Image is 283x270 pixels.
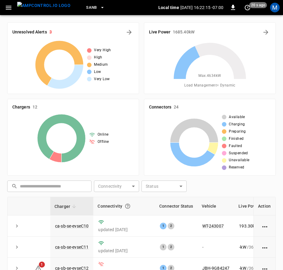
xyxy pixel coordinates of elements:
p: updated [DATE] [98,227,150,233]
h6: 12 [33,104,37,111]
span: Online [98,132,108,138]
span: Very Low [94,76,110,82]
span: Low [94,69,101,75]
span: Max. 4634 kW [198,73,221,79]
p: 193.30 kW [239,223,258,229]
button: expand row [12,221,21,231]
span: 1 [39,262,45,268]
span: 20 s ago [249,2,267,8]
span: Charging [229,121,245,127]
button: All Alerts [124,27,134,37]
h6: Connectors [149,104,171,111]
p: updated [DATE] [98,248,150,254]
div: Connectivity [98,201,151,212]
h6: Live Power [149,29,170,36]
div: 1 [160,223,166,229]
p: [DATE] 16:22:15 -07:00 [180,5,223,11]
a: WT-243007 [202,224,224,228]
a: ca-sb-se-evseC10 [55,224,89,228]
button: Energy Overview [261,27,271,37]
span: Preparing [229,129,246,135]
button: SanB [84,2,107,14]
button: set refresh interval [243,3,252,12]
span: Available [229,114,245,120]
th: Connector Status [155,197,197,215]
span: Very High [94,47,111,53]
span: Unavailable [229,157,249,163]
span: Offline [98,139,109,145]
a: ca-sb-se-evseC11 [55,245,89,250]
img: ampcontrol.io logo [17,2,70,9]
span: Charger [54,203,78,210]
div: 2 [168,244,174,250]
div: action cell options [261,244,269,250]
button: Connection between the charger and our software. [122,201,133,212]
div: / 360 kW [239,244,274,250]
h6: Unresolved Alerts [12,29,47,36]
td: - [197,237,235,258]
span: High [94,55,102,61]
h6: Chargers [12,104,30,111]
h6: 3 [49,29,52,36]
div: 1 [160,244,166,250]
span: Suspended [229,150,248,156]
th: Vehicle [197,197,235,215]
th: Live Power [234,197,279,215]
div: / 360 kW [239,223,274,229]
th: Action [253,197,275,215]
span: Faulted [229,143,242,149]
h6: 1685.40 kW [173,29,194,36]
p: Local time [158,5,179,11]
div: profile-icon [270,3,280,12]
span: Load Management = Dynamic [184,83,235,89]
button: expand row [12,243,21,252]
p: - kW [239,244,246,250]
span: Reserved [229,165,244,171]
span: Medium [94,62,108,68]
div: 2 [168,223,174,229]
span: SanB [86,4,97,11]
div: action cell options [261,223,269,229]
span: Finished [229,136,244,142]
